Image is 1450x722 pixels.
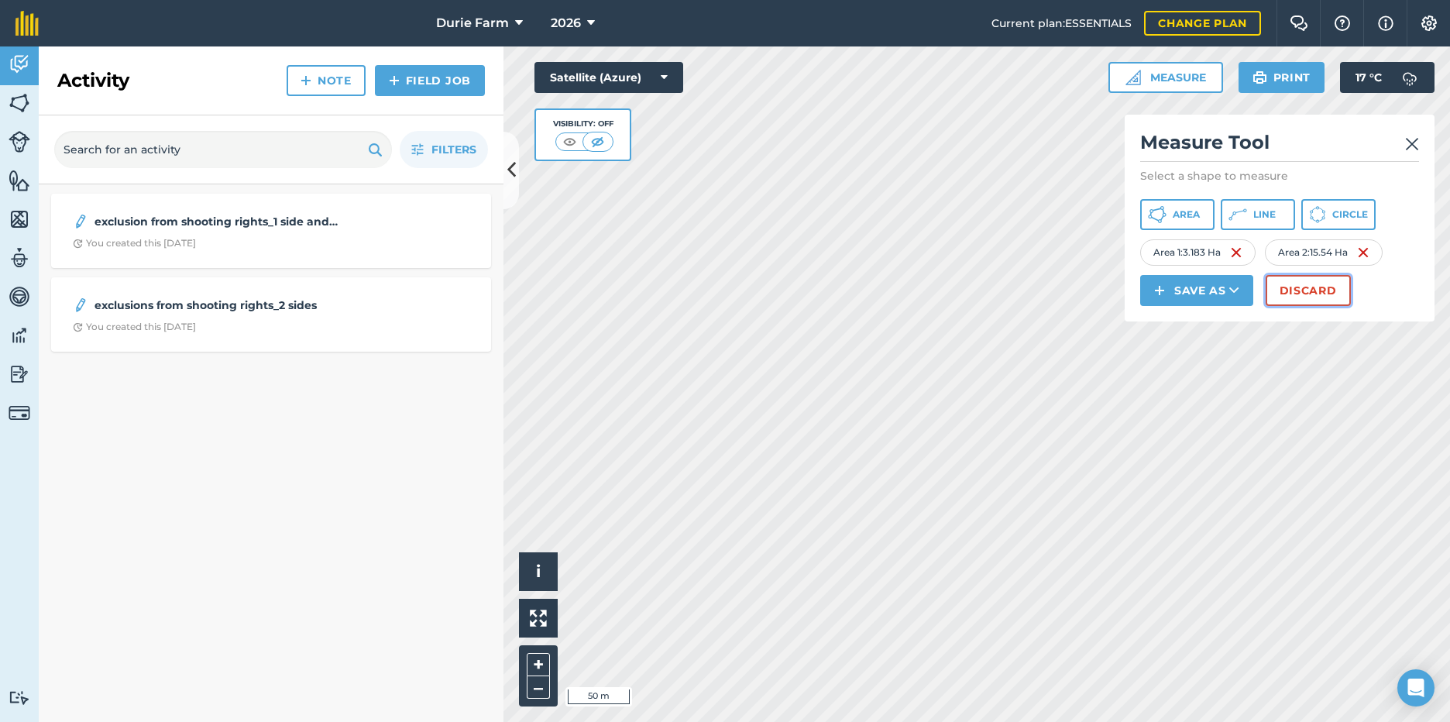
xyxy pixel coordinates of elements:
button: + [527,653,550,676]
button: Save as [1140,275,1253,306]
img: svg+xml;base64,PD94bWwgdmVyc2lvbj0iMS4wIiBlbmNvZGluZz0idXRmLTgiPz4KPCEtLSBHZW5lcmF0b3I6IEFkb2JlIE... [9,285,30,308]
img: svg+xml;base64,PHN2ZyB4bWxucz0iaHR0cDovL3d3dy53My5vcmcvMjAwMC9zdmciIHdpZHRoPSIxNCIgaGVpZ2h0PSIyNC... [1154,281,1165,300]
span: 17 ° C [1356,62,1382,93]
img: svg+xml;base64,PHN2ZyB4bWxucz0iaHR0cDovL3d3dy53My5vcmcvMjAwMC9zdmciIHdpZHRoPSI1NiIgaGVpZ2h0PSI2MC... [9,91,30,115]
button: i [519,552,558,591]
span: Filters [431,141,476,158]
img: svg+xml;base64,PHN2ZyB4bWxucz0iaHR0cDovL3d3dy53My5vcmcvMjAwMC9zdmciIHdpZHRoPSI1NiIgaGVpZ2h0PSI2MC... [9,169,30,192]
img: svg+xml;base64,PD94bWwgdmVyc2lvbj0iMS4wIiBlbmNvZGluZz0idXRmLTgiPz4KPCEtLSBHZW5lcmF0b3I6IEFkb2JlIE... [1394,62,1425,93]
img: Clock with arrow pointing clockwise [73,239,83,249]
span: Circle [1332,208,1368,221]
div: Visibility: Off [553,118,613,130]
strong: exclusions from shooting rights_2 sides [94,297,340,314]
img: svg+xml;base64,PD94bWwgdmVyc2lvbj0iMS4wIiBlbmNvZGluZz0idXRmLTgiPz4KPCEtLSBHZW5lcmF0b3I6IEFkb2JlIE... [73,296,88,315]
strong: exclusion from shooting rights_1 side and properties [94,213,340,230]
h2: Measure Tool [1140,130,1419,162]
img: svg+xml;base64,PHN2ZyB4bWxucz0iaHR0cDovL3d3dy53My5vcmcvMjAwMC9zdmciIHdpZHRoPSI1MCIgaGVpZ2h0PSI0MC... [588,134,607,150]
h2: Activity [57,68,129,93]
img: Clock with arrow pointing clockwise [73,322,83,332]
button: Filters [400,131,488,168]
input: Search for an activity [54,131,392,168]
span: Current plan : ESSENTIALS [991,15,1132,32]
span: Durie Farm [436,14,509,33]
button: – [527,676,550,699]
span: 2026 [551,14,581,33]
span: i [536,562,541,581]
img: A question mark icon [1333,15,1352,31]
img: svg+xml;base64,PD94bWwgdmVyc2lvbj0iMS4wIiBlbmNvZGluZz0idXRmLTgiPz4KPCEtLSBHZW5lcmF0b3I6IEFkb2JlIE... [9,53,30,76]
img: svg+xml;base64,PD94bWwgdmVyc2lvbj0iMS4wIiBlbmNvZGluZz0idXRmLTgiPz4KPCEtLSBHZW5lcmF0b3I6IEFkb2JlIE... [9,324,30,347]
img: svg+xml;base64,PD94bWwgdmVyc2lvbj0iMS4wIiBlbmNvZGluZz0idXRmLTgiPz4KPCEtLSBHZW5lcmF0b3I6IEFkb2JlIE... [9,131,30,153]
img: A cog icon [1420,15,1438,31]
button: Line [1221,199,1295,230]
a: exclusion from shooting rights_1 side and propertiesClock with arrow pointing clockwiseYou create... [60,203,482,259]
img: svg+xml;base64,PHN2ZyB4bWxucz0iaHR0cDovL3d3dy53My5vcmcvMjAwMC9zdmciIHdpZHRoPSIxNiIgaGVpZ2h0PSIyNC... [1357,243,1369,262]
img: svg+xml;base64,PHN2ZyB4bWxucz0iaHR0cDovL3d3dy53My5vcmcvMjAwMC9zdmciIHdpZHRoPSIxOSIgaGVpZ2h0PSIyNC... [368,140,383,159]
img: svg+xml;base64,PD94bWwgdmVyc2lvbj0iMS4wIiBlbmNvZGluZz0idXRmLTgiPz4KPCEtLSBHZW5lcmF0b3I6IEFkb2JlIE... [9,402,30,424]
div: Open Intercom Messenger [1397,669,1435,707]
img: svg+xml;base64,PHN2ZyB4bWxucz0iaHR0cDovL3d3dy53My5vcmcvMjAwMC9zdmciIHdpZHRoPSIxNCIgaGVpZ2h0PSIyNC... [301,71,311,90]
img: svg+xml;base64,PHN2ZyB4bWxucz0iaHR0cDovL3d3dy53My5vcmcvMjAwMC9zdmciIHdpZHRoPSI1NiIgaGVpZ2h0PSI2MC... [9,208,30,231]
div: Area 1 : 3.183 Ha [1140,239,1256,266]
button: Measure [1108,62,1223,93]
a: exclusions from shooting rights_2 sidesClock with arrow pointing clockwiseYou created this [DATE] [60,287,482,342]
img: svg+xml;base64,PHN2ZyB4bWxucz0iaHR0cDovL3d3dy53My5vcmcvMjAwMC9zdmciIHdpZHRoPSI1MCIgaGVpZ2h0PSI0MC... [560,134,579,150]
a: Change plan [1144,11,1261,36]
img: svg+xml;base64,PHN2ZyB4bWxucz0iaHR0cDovL3d3dy53My5vcmcvMjAwMC9zdmciIHdpZHRoPSIxOSIgaGVpZ2h0PSIyNC... [1252,68,1267,87]
div: Area 2 : 15.54 Ha [1265,239,1383,266]
img: svg+xml;base64,PD94bWwgdmVyc2lvbj0iMS4wIiBlbmNvZGluZz0idXRmLTgiPz4KPCEtLSBHZW5lcmF0b3I6IEFkb2JlIE... [9,690,30,705]
img: svg+xml;base64,PD94bWwgdmVyc2lvbj0iMS4wIiBlbmNvZGluZz0idXRmLTgiPz4KPCEtLSBHZW5lcmF0b3I6IEFkb2JlIE... [9,363,30,386]
img: Two speech bubbles overlapping with the left bubble in the forefront [1290,15,1308,31]
div: You created this [DATE] [73,321,196,333]
p: Select a shape to measure [1140,168,1419,184]
span: Line [1253,208,1276,221]
button: 17 °C [1340,62,1435,93]
img: svg+xml;base64,PHN2ZyB4bWxucz0iaHR0cDovL3d3dy53My5vcmcvMjAwMC9zdmciIHdpZHRoPSIxNiIgaGVpZ2h0PSIyNC... [1230,243,1242,262]
button: Discard [1266,275,1351,306]
img: svg+xml;base64,PHN2ZyB4bWxucz0iaHR0cDovL3d3dy53My5vcmcvMjAwMC9zdmciIHdpZHRoPSIxNCIgaGVpZ2h0PSIyNC... [389,71,400,90]
img: svg+xml;base64,PHN2ZyB4bWxucz0iaHR0cDovL3d3dy53My5vcmcvMjAwMC9zdmciIHdpZHRoPSIyMiIgaGVpZ2h0PSIzMC... [1405,135,1419,153]
img: svg+xml;base64,PD94bWwgdmVyc2lvbj0iMS4wIiBlbmNvZGluZz0idXRmLTgiPz4KPCEtLSBHZW5lcmF0b3I6IEFkb2JlIE... [73,212,88,231]
a: Field Job [375,65,485,96]
img: svg+xml;base64,PD94bWwgdmVyc2lvbj0iMS4wIiBlbmNvZGluZz0idXRmLTgiPz4KPCEtLSBHZW5lcmF0b3I6IEFkb2JlIE... [9,246,30,270]
img: fieldmargin Logo [15,11,39,36]
div: You created this [DATE] [73,237,196,249]
span: Area [1173,208,1200,221]
button: Satellite (Azure) [534,62,683,93]
button: Area [1140,199,1215,230]
a: Note [287,65,366,96]
button: Circle [1301,199,1376,230]
img: Four arrows, one pointing top left, one top right, one bottom right and the last bottom left [530,610,547,627]
img: svg+xml;base64,PHN2ZyB4bWxucz0iaHR0cDovL3d3dy53My5vcmcvMjAwMC9zdmciIHdpZHRoPSIxNyIgaGVpZ2h0PSIxNy... [1378,14,1393,33]
img: Ruler icon [1125,70,1141,85]
button: Print [1239,62,1325,93]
